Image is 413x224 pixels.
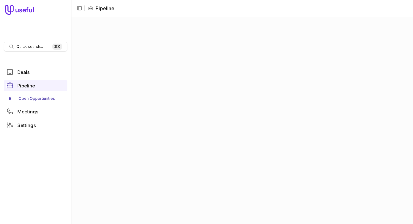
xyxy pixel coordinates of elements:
[17,70,30,74] span: Deals
[4,120,67,131] a: Settings
[4,80,67,91] a: Pipeline
[4,94,67,104] a: Open Opportunities
[75,4,84,13] button: Collapse sidebar
[4,94,67,104] div: Pipeline submenu
[16,44,43,49] span: Quick search...
[17,83,35,88] span: Pipeline
[84,5,86,12] span: |
[4,66,67,78] a: Deals
[17,123,36,128] span: Settings
[88,5,114,12] li: Pipeline
[4,106,67,117] a: Meetings
[17,109,38,114] span: Meetings
[52,44,62,50] kbd: ⌘ K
